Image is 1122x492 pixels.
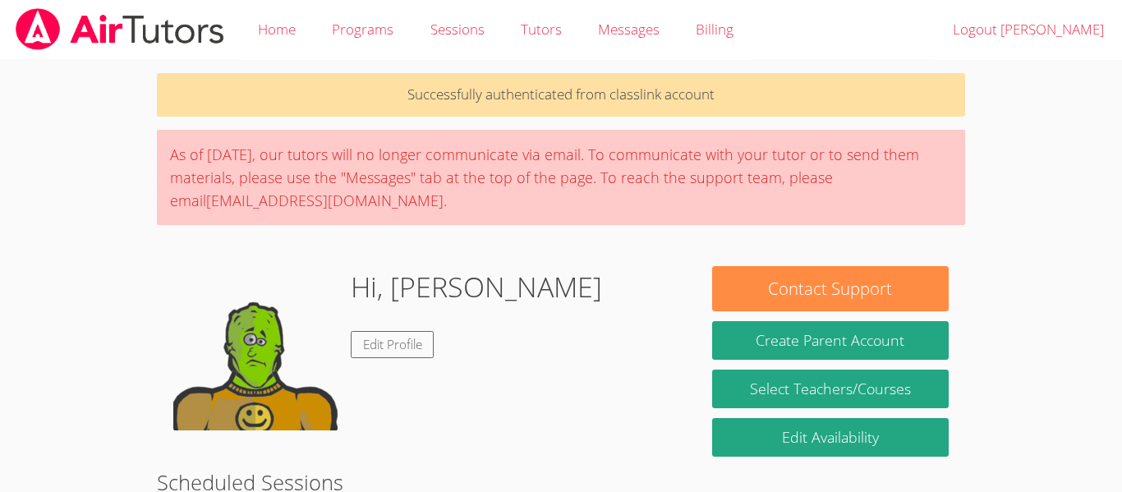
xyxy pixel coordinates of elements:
[712,266,949,311] button: Contact Support
[157,73,965,117] p: Successfully authenticated from classlink account
[351,266,602,308] h1: Hi, [PERSON_NAME]
[157,130,965,225] div: As of [DATE], our tutors will no longer communicate via email. To communicate with your tutor or ...
[712,418,949,457] a: Edit Availability
[351,331,435,358] a: Edit Profile
[14,8,226,50] img: airtutors_banner-c4298cdbf04f3fff15de1276eac7730deb9818008684d7c2e4769d2f7ddbe033.png
[712,321,949,360] button: Create Parent Account
[598,20,660,39] span: Messages
[173,266,338,430] img: default.png
[712,370,949,408] a: Select Teachers/Courses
